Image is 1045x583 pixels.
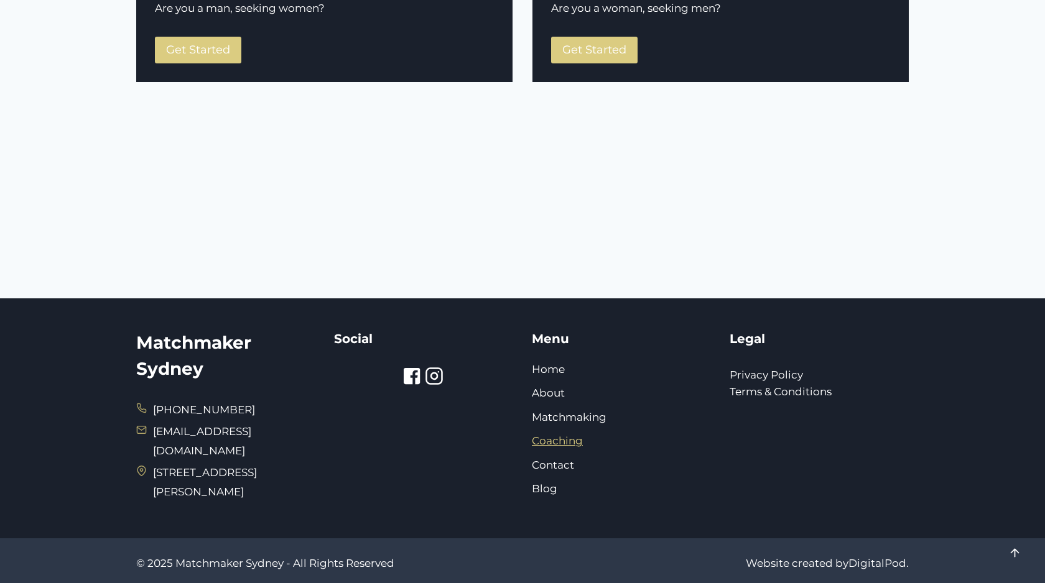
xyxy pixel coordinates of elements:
span: Get Started [562,43,626,57]
p: Website created by . [532,555,909,572]
a: DigitalPod [848,557,906,569]
h5: Menu [532,329,711,348]
a: About [532,387,565,399]
span: Get Started [166,43,230,57]
a: [PHONE_NUMBER] [153,403,255,416]
a: Home [532,363,565,375]
h5: Legal [730,329,909,348]
a: Get Started [155,37,241,63]
h2: Matchmaker Sydney [136,329,315,382]
a: Terms & Conditions [730,385,832,398]
span: [STREET_ADDRESS][PERSON_NAME] [153,463,315,501]
a: Scroll to top [1003,541,1026,564]
a: Blog [532,482,557,495]
a: Get Started [551,37,638,63]
a: Coaching [532,434,583,447]
a: Contact [532,459,574,471]
a: Privacy Policy [730,369,803,381]
p: © 2025 Matchmaker Sydney - All Rights Reserved [136,555,513,572]
a: Matchmaking [532,411,606,423]
h5: Social [334,329,513,348]
a: [EMAIL_ADDRESS][DOMAIN_NAME] [153,425,251,457]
